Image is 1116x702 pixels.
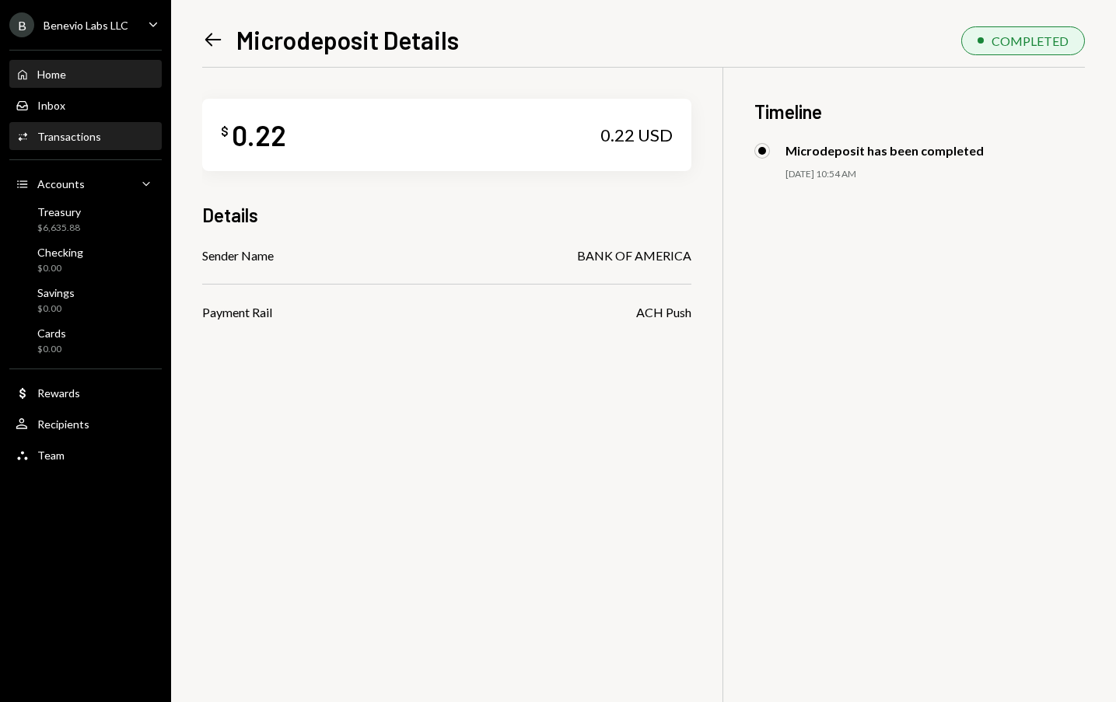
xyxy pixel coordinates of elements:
[9,60,162,88] a: Home
[202,303,272,322] div: Payment Rail
[37,205,81,218] div: Treasury
[37,68,66,81] div: Home
[37,99,65,112] div: Inbox
[9,241,162,278] a: Checking$0.00
[992,33,1069,48] div: COMPLETED
[37,286,75,299] div: Savings
[37,327,66,340] div: Cards
[785,143,984,158] div: Microdeposit has been completed
[37,417,89,431] div: Recipients
[9,12,34,37] div: B
[37,222,81,235] div: $6,635.88
[636,303,691,322] div: ACH Push
[9,441,162,469] a: Team
[9,201,162,238] a: Treasury$6,635.88
[202,202,258,228] h3: Details
[232,117,286,152] div: 0.22
[9,169,162,197] a: Accounts
[577,246,691,265] div: BANK OF AMERICA
[202,246,274,265] div: Sender Name
[37,302,75,316] div: $0.00
[236,24,459,55] h1: Microdeposit Details
[9,122,162,150] a: Transactions
[9,322,162,359] a: Cards$0.00
[44,19,128,32] div: Benevio Labs LLC
[754,99,1085,124] h3: Timeline
[37,246,83,259] div: Checking
[37,262,83,275] div: $0.00
[9,410,162,438] a: Recipients
[9,91,162,119] a: Inbox
[37,343,66,356] div: $0.00
[37,130,101,143] div: Transactions
[9,379,162,407] a: Rewards
[600,124,673,146] div: 0.22 USD
[37,449,65,462] div: Team
[785,168,1085,181] div: [DATE] 10:54 AM
[221,124,229,139] div: $
[9,281,162,319] a: Savings$0.00
[37,177,85,190] div: Accounts
[37,386,80,400] div: Rewards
